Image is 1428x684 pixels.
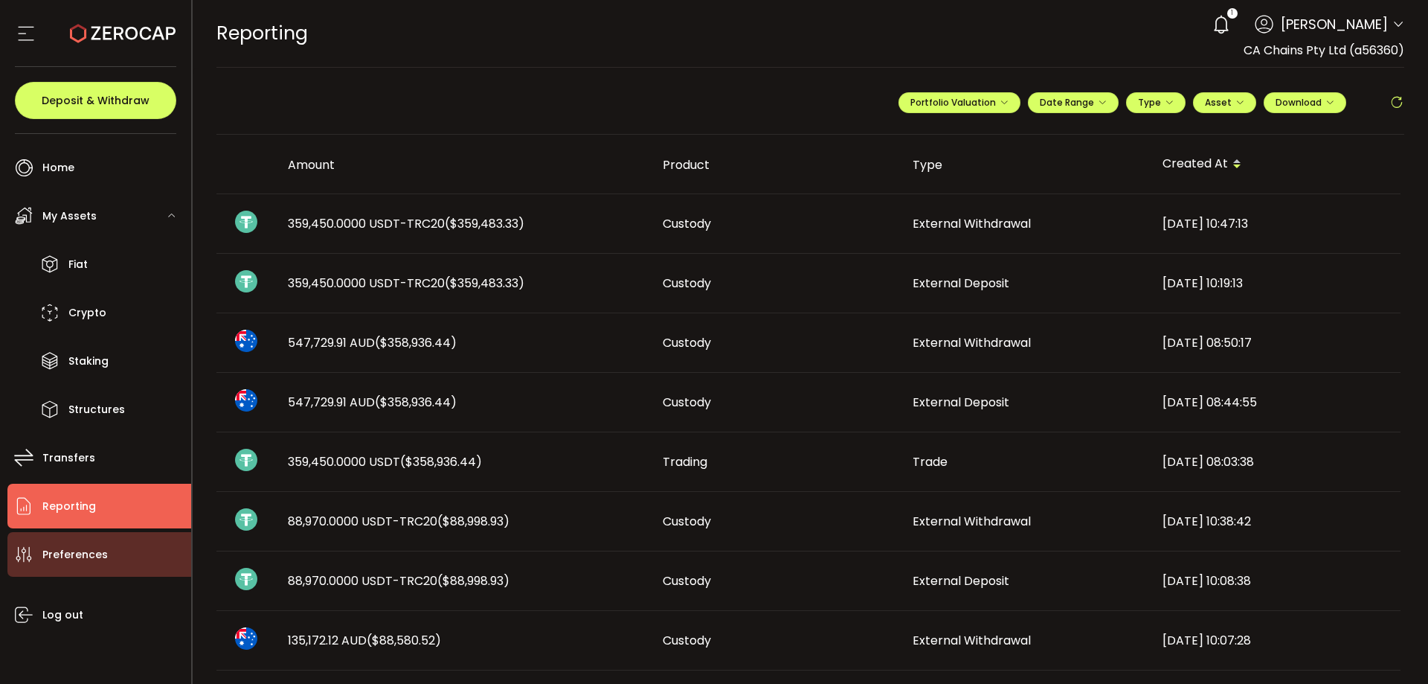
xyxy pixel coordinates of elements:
[1151,334,1400,351] div: [DATE] 08:50:17
[68,399,125,421] span: Structures
[42,447,95,469] span: Transfers
[15,82,176,119] button: Deposit & Withdraw
[1126,92,1186,113] button: Type
[235,508,257,531] img: usdt_portfolio.svg
[367,632,441,649] span: ($88,580.52)
[288,453,482,470] span: 359,450.0000 USDT
[437,513,509,530] span: ($88,998.93)
[910,96,1009,109] span: Portfolio Valuation
[1205,96,1232,109] span: Asset
[913,572,1009,589] span: External Deposit
[913,334,1031,351] span: External Withdrawal
[651,156,901,173] div: Product
[913,453,948,470] span: Trade
[42,604,83,626] span: Log out
[235,627,257,650] img: aud_portfolio.svg
[235,568,257,590] img: usdt_portfolio.svg
[445,275,524,292] span: ($359,483.33)
[276,156,651,173] div: Amount
[1276,96,1334,109] span: Download
[400,453,482,470] span: ($358,936.44)
[913,215,1031,232] span: External Withdrawal
[68,254,88,275] span: Fiat
[375,334,457,351] span: ($358,936.44)
[1151,394,1400,411] div: [DATE] 08:44:55
[663,572,711,589] span: Custody
[1151,275,1400,292] div: [DATE] 10:19:13
[288,572,509,589] span: 88,970.0000 USDT-TRC20
[235,270,257,293] img: usdt_portfolio.svg
[913,275,1009,292] span: External Deposit
[1255,523,1428,684] div: 聊天小组件
[288,334,457,351] span: 547,729.91 AUD
[663,513,711,530] span: Custody
[42,496,96,517] span: Reporting
[663,275,711,292] span: Custody
[901,156,1151,173] div: Type
[1151,513,1400,530] div: [DATE] 10:38:42
[663,632,711,649] span: Custody
[913,632,1031,649] span: External Withdrawal
[1244,42,1404,59] span: CA Chains Pty Ltd (a56360)
[235,389,257,412] img: aud_portfolio.svg
[68,302,106,324] span: Crypto
[898,92,1020,113] button: Portfolio Valuation
[1151,453,1400,470] div: [DATE] 08:03:38
[663,334,711,351] span: Custody
[1151,152,1400,177] div: Created At
[375,394,457,411] span: ($358,936.44)
[1264,92,1346,113] button: Download
[288,632,441,649] span: 135,172.12 AUD
[913,513,1031,530] span: External Withdrawal
[663,453,707,470] span: Trading
[1281,14,1388,34] span: [PERSON_NAME]
[288,275,524,292] span: 359,450.0000 USDT-TRC20
[437,572,509,589] span: ($88,998.93)
[663,215,711,232] span: Custody
[1028,92,1119,113] button: Date Range
[913,394,1009,411] span: External Deposit
[42,157,74,179] span: Home
[1255,523,1428,684] iframe: Chat Widget
[288,215,524,232] span: 359,450.0000 USDT-TRC20
[288,513,509,530] span: 88,970.0000 USDT-TRC20
[1138,96,1174,109] span: Type
[288,394,457,411] span: 547,729.91 AUD
[235,211,257,233] img: usdt_portfolio.svg
[42,205,97,227] span: My Assets
[1231,8,1233,19] span: 1
[1151,215,1400,232] div: [DATE] 10:47:13
[216,20,308,46] span: Reporting
[663,394,711,411] span: Custody
[68,351,109,372] span: Staking
[1151,572,1400,589] div: [DATE] 10:08:38
[235,449,257,471] img: usdt_portfolio.svg
[1151,632,1400,649] div: [DATE] 10:07:28
[445,215,524,232] span: ($359,483.33)
[42,544,108,566] span: Preferences
[235,330,257,352] img: aud_portfolio.svg
[42,95,149,106] span: Deposit & Withdraw
[1040,96,1107,109] span: Date Range
[1193,92,1256,113] button: Asset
